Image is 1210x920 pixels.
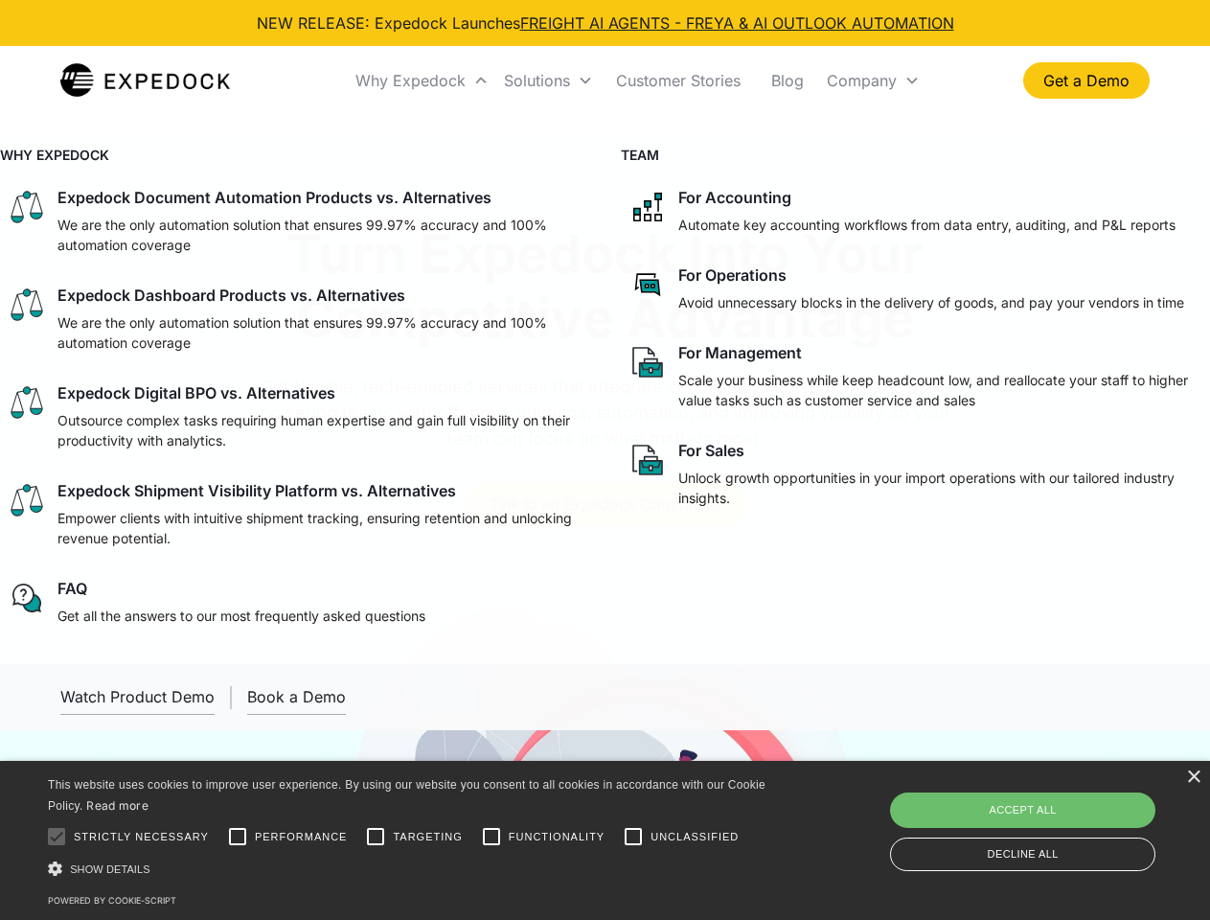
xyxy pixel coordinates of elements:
a: Book a Demo [247,679,346,715]
div: Solutions [504,71,570,90]
img: scale icon [8,188,46,226]
div: Company [827,71,897,90]
p: Automate key accounting workflows from data entry, auditing, and P&L reports [678,215,1176,235]
p: Unlock growth opportunities in your import operations with our tailored industry insights. [678,468,1203,508]
img: regular chat bubble icon [8,579,46,617]
div: Solutions [496,48,601,113]
span: Functionality [509,829,605,845]
div: Watch Product Demo [60,687,215,706]
img: scale icon [8,481,46,519]
div: Expedock Dashboard Products vs. Alternatives [57,286,405,305]
a: FREIGHT AI AGENTS - FREYA & AI OUTLOOK AUTOMATION [520,13,954,33]
div: Book a Demo [247,687,346,706]
a: Blog [756,48,819,113]
p: We are the only automation solution that ensures 99.97% accuracy and 100% automation coverage [57,215,582,255]
img: network like icon [628,188,667,226]
span: Targeting [393,829,462,845]
img: scale icon [8,383,46,422]
p: Empower clients with intuitive shipment tracking, ensuring retention and unlocking revenue potent... [57,508,582,548]
div: Why Expedock [355,71,466,90]
div: For Management [678,343,802,362]
span: Show details [70,863,150,875]
a: Read more [86,798,148,813]
img: rectangular chat bubble icon [628,265,667,304]
div: For Operations [678,265,787,285]
div: For Sales [678,441,744,460]
a: Customer Stories [601,48,756,113]
div: Company [819,48,927,113]
span: Strictly necessary [74,829,209,845]
img: paper and bag icon [628,441,667,479]
span: Performance [255,829,348,845]
iframe: Chat Widget [891,713,1210,920]
div: Why Expedock [348,48,496,113]
div: Expedock Document Automation Products vs. Alternatives [57,188,491,207]
p: We are the only automation solution that ensures 99.97% accuracy and 100% automation coverage [57,312,582,353]
p: Get all the answers to our most frequently asked questions [57,606,425,626]
div: Show details [48,859,772,879]
a: home [60,61,230,100]
div: Expedock Shipment Visibility Platform vs. Alternatives [57,481,456,500]
div: For Accounting [678,188,791,207]
div: Expedock Digital BPO vs. Alternatives [57,383,335,402]
a: Get a Demo [1023,62,1150,99]
div: NEW RELEASE: Expedock Launches [257,11,954,34]
img: scale icon [8,286,46,324]
a: open lightbox [60,679,215,715]
p: Avoid unnecessary blocks in the delivery of goods, and pay your vendors in time [678,292,1184,312]
img: paper and bag icon [628,343,667,381]
a: Powered by cookie-script [48,895,176,906]
span: This website uses cookies to improve user experience. By using our website you consent to all coo... [48,778,765,814]
p: Scale your business while keep headcount low, and reallocate your staff to higher value tasks suc... [678,370,1203,410]
img: Expedock Logo [60,61,230,100]
div: FAQ [57,579,87,598]
span: Unclassified [651,829,739,845]
p: Outsource complex tasks requiring human expertise and gain full visibility on their productivity ... [57,410,582,450]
